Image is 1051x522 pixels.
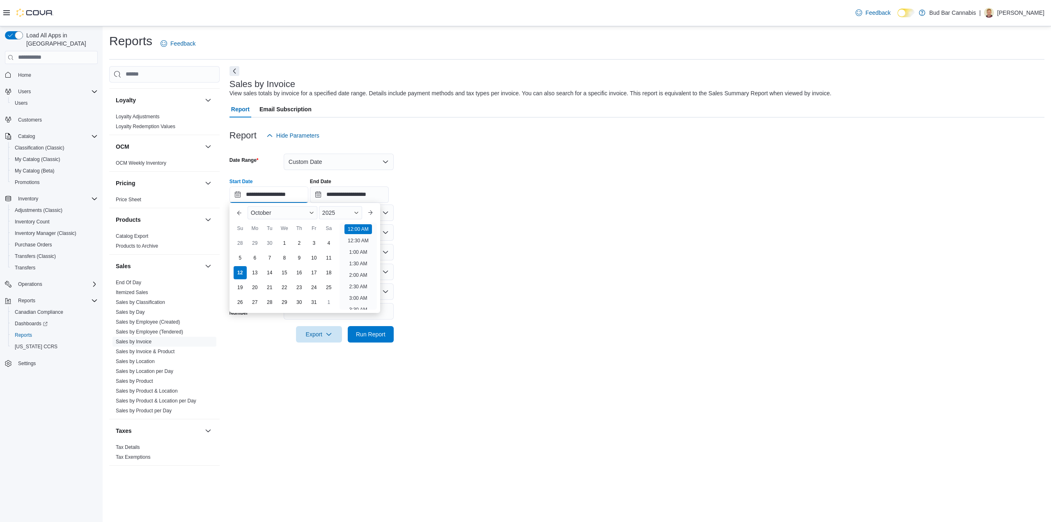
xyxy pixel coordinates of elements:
span: Sales by Classification [116,299,165,306]
span: Classification (Classic) [11,143,98,153]
button: Promotions [8,177,101,188]
button: Home [2,69,101,81]
a: [US_STATE] CCRS [11,342,61,352]
button: Run Report [348,326,394,343]
span: Adjustments (Classic) [15,207,62,214]
a: Sales by Location [116,359,155,364]
span: Users [18,88,31,95]
div: day-21 [263,281,276,294]
span: Catalog [15,131,98,141]
a: Inventory Count [11,217,53,227]
a: Itemized Sales [116,290,148,295]
div: Sales [109,278,220,419]
a: Canadian Compliance [11,307,67,317]
button: Custom Date [284,154,394,170]
span: Reports [15,332,32,338]
button: Loyalty [203,95,213,105]
button: Reports [15,296,39,306]
span: Loyalty Redemption Values [116,123,175,130]
a: Home [15,70,34,80]
div: day-31 [307,296,321,309]
span: Tax Details [116,444,140,451]
a: Sales by Invoice [116,339,151,345]
button: Loyalty [116,96,202,104]
span: Operations [15,279,98,289]
li: 3:30 AM [346,305,370,315]
li: 3:00 AM [346,293,370,303]
div: day-13 [248,266,262,279]
button: Pricing [203,178,213,188]
span: Users [11,98,98,108]
span: Catalog [18,133,35,140]
a: End Of Day [116,280,141,285]
a: My Catalog (Classic) [11,154,64,164]
span: Dashboards [11,319,98,329]
div: day-22 [278,281,291,294]
button: Next month [364,206,377,219]
p: [PERSON_NAME] [997,8,1044,18]
div: OCM [109,158,220,171]
span: Price Sheet [116,196,141,203]
div: Taxes [109,442,220,465]
span: Run Report [356,330,386,338]
div: Button. Open the month selector. October is currently selected. [248,206,317,219]
span: Settings [15,358,98,368]
a: Promotions [11,177,43,187]
div: day-4 [322,237,335,250]
div: day-25 [322,281,335,294]
div: Loyalty [109,112,220,135]
span: Hide Parameters [276,131,319,140]
span: Loyalty Adjustments [116,113,160,120]
span: Users [15,87,98,97]
span: Email Subscription [259,101,312,117]
button: Purchase Orders [8,239,101,251]
span: Feedback [170,39,195,48]
span: Promotions [15,179,40,186]
label: Start Date [229,178,253,185]
span: Itemized Sales [116,289,148,296]
div: day-7 [263,251,276,264]
div: Su [234,222,247,235]
input: Press the down key to open a popover containing a calendar. [310,186,389,203]
span: Inventory Manager (Classic) [11,228,98,238]
div: day-14 [263,266,276,279]
h3: Loyalty [116,96,136,104]
button: Reports [2,295,101,306]
div: day-24 [307,281,321,294]
button: Inventory [15,194,41,204]
div: Products [109,231,220,254]
button: [US_STATE] CCRS [8,341,101,352]
span: Home [15,70,98,80]
li: 12:00 AM [344,224,372,234]
span: Sales by Product per Day [116,407,172,414]
span: My Catalog (Beta) [15,168,55,174]
button: Open list of options [382,209,389,216]
button: Inventory Count [8,216,101,228]
h3: Sales by Invoice [229,79,295,89]
button: OCM [203,142,213,152]
a: Catalog Export [116,233,148,239]
div: Button. Open the year selector. 2025 is currently selected. [319,206,362,219]
a: Sales by Location per Day [116,368,173,374]
span: Sales by Product & Location [116,388,178,394]
button: Transfers [8,262,101,274]
a: OCM Weekly Inventory [116,160,166,166]
button: Products [203,215,213,225]
h1: Reports [109,33,152,49]
a: Dashboards [11,319,51,329]
a: My Catalog (Beta) [11,166,58,176]
button: My Catalog (Beta) [8,165,101,177]
div: day-28 [234,237,247,250]
div: Mo [248,222,262,235]
a: Products to Archive [116,243,158,249]
div: day-11 [322,251,335,264]
span: Canadian Compliance [15,309,63,315]
button: Sales [116,262,202,270]
a: Users [11,98,31,108]
span: Transfers (Classic) [11,251,98,261]
li: 2:00 AM [346,270,370,280]
span: Tax Exemptions [116,454,151,460]
span: Sales by Product [116,378,153,384]
button: Pricing [116,179,202,187]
